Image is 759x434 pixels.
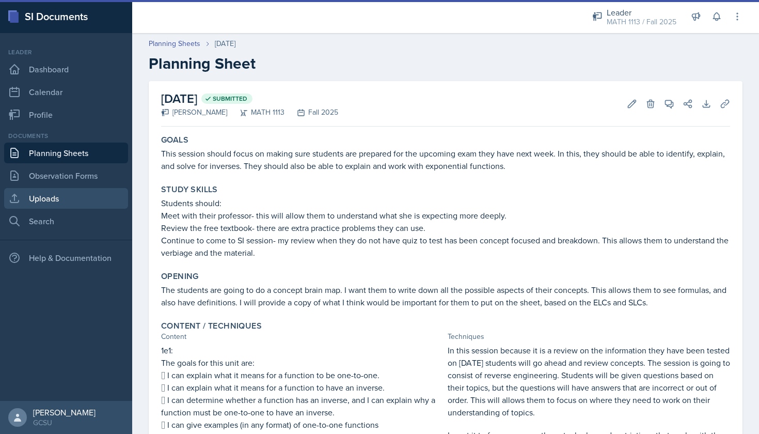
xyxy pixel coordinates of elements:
div: [DATE] [215,38,235,49]
a: Planning Sheets [149,38,200,49]
p: In this session because it is a review on the information they have been tested on [DATE] student... [448,344,730,419]
div: Leader [4,48,128,57]
p: Continue to come to SI session- my review when they do not have quiz to test has been concept foc... [161,234,730,259]
a: Calendar [4,82,128,102]
p: This session should focus on making sure students are prepared for the upcoming exam they have ne... [161,147,730,172]
a: Dashboard [4,59,128,80]
div: Fall 2025 [284,107,338,118]
p: Meet with their professor- this will allow them to understand what she is expecting more deeply. [161,209,730,222]
div: [PERSON_NAME] [33,407,96,417]
div: Documents [4,131,128,141]
h2: Planning Sheet [149,54,742,73]
p:  I can explain what it means for a function to have an inverse. [161,381,444,394]
span: Submitted [213,95,247,103]
div: Help & Documentation [4,247,128,268]
p: 1e1: [161,344,444,357]
div: MATH 1113 [227,107,284,118]
div: Leader [607,6,676,19]
a: Profile [4,104,128,125]
p: The goals for this unit are: [161,357,444,369]
a: Planning Sheets [4,143,128,163]
p: Review the free textbook- there are extra practice problems they can use. [161,222,730,234]
a: Search [4,211,128,231]
p:  I can explain what it means for a function to be one-to-one. [161,369,444,381]
a: Observation Forms [4,165,128,186]
p:  I can determine whether a function has an inverse, and I can explain why a function must be one... [161,394,444,419]
div: GCSU [33,417,96,428]
div: [PERSON_NAME] [161,107,227,118]
a: Uploads [4,188,128,209]
h2: [DATE] [161,89,338,108]
div: Content [161,331,444,342]
p: The students are going to do a concept brain map. I want them to write down all the possible aspe... [161,284,730,308]
label: Opening [161,271,199,282]
div: Techniques [448,331,730,342]
label: Goals [161,135,188,145]
label: Study Skills [161,184,218,195]
p:  I can give examples (in any format) of one-to-one functions [161,419,444,431]
div: MATH 1113 / Fall 2025 [607,17,676,27]
p: Students should: [161,197,730,209]
label: Content / Techniques [161,321,262,331]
